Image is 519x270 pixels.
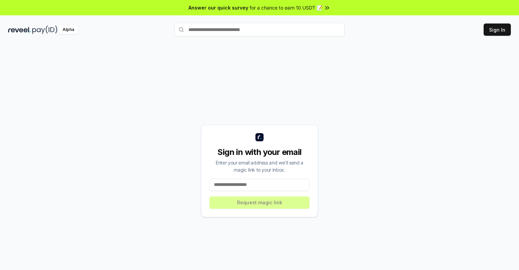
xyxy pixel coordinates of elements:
[210,159,309,173] div: Enter your email address and we’ll send a magic link to your inbox.
[255,133,264,141] img: logo_small
[32,26,57,34] img: pay_id
[250,4,322,11] span: for a chance to earn 10 USDT 📝
[484,23,511,36] button: Sign In
[59,26,78,34] div: Alpha
[188,4,248,11] span: Answer our quick survey
[210,147,309,158] div: Sign in with your email
[8,26,31,34] img: reveel_dark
